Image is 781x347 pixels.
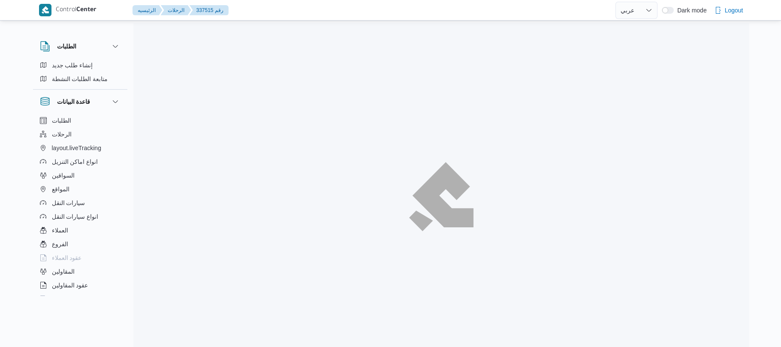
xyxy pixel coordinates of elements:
span: سيارات النقل [52,198,85,208]
button: عقود العملاء [36,251,124,265]
div: قاعدة البيانات [33,114,127,299]
button: إنشاء طلب جديد [36,58,124,72]
button: الطلبات [40,41,121,51]
span: إنشاء طلب جديد [52,60,93,70]
span: متابعة الطلبات النشطة [52,74,108,84]
button: المواقع [36,182,124,196]
button: layout.liveTracking [36,141,124,155]
span: انواع اماكن التنزيل [52,157,98,167]
div: الطلبات [33,58,127,89]
button: عقود المقاولين [36,278,124,292]
button: الرئيسيه [133,5,163,15]
button: المقاولين [36,265,124,278]
b: Center [76,7,96,14]
span: عقود العملاء [52,253,82,263]
button: اجهزة التليفون [36,292,124,306]
button: الطلبات [36,114,124,127]
span: الفروع [52,239,68,249]
button: الفروع [36,237,124,251]
span: انواع سيارات النقل [52,211,99,222]
button: السواقين [36,169,124,182]
span: اجهزة التليفون [52,294,87,304]
span: المقاولين [52,266,75,277]
h3: قاعدة البيانات [57,97,90,107]
button: انواع اماكن التنزيل [36,155,124,169]
button: 337515 رقم [190,5,229,15]
span: الرحلات [52,129,72,139]
span: layout.liveTracking [52,143,101,153]
span: العملاء [52,225,68,235]
span: السواقين [52,170,75,181]
button: Logout [711,2,747,19]
h3: الطلبات [57,41,76,51]
span: Dark mode [674,7,706,14]
button: قاعدة البيانات [40,97,121,107]
span: عقود المقاولين [52,280,88,290]
img: X8yXhbKr1z7QwAAAABJRU5ErkJggg== [39,4,51,16]
span: المواقع [52,184,69,194]
button: متابعة الطلبات النشطة [36,72,124,86]
span: الطلبات [52,115,71,126]
button: العملاء [36,223,124,237]
button: سيارات النقل [36,196,124,210]
button: الرحلات [161,5,191,15]
img: ILLA Logo [410,164,472,229]
button: الرحلات [36,127,124,141]
span: Logout [725,5,743,15]
button: انواع سيارات النقل [36,210,124,223]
